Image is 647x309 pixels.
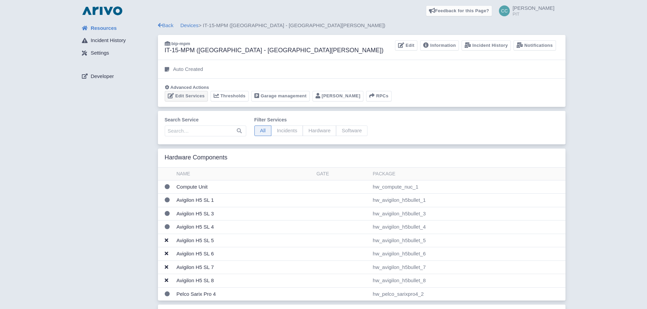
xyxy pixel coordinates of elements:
td: hw_avigilon_h5bullet_8 [370,274,565,288]
td: hw_avigilon_h5bullet_1 [370,194,565,207]
label: Search Service [165,116,246,123]
span: bip-mpm [172,41,190,46]
span: Incident History [91,37,126,44]
th: Name [174,168,314,180]
td: Avigilon H5 SL 7 [174,260,314,274]
td: hw_compute_nuc_1 [370,180,565,194]
a: Incident History [462,40,511,51]
a: Garage management [251,91,310,101]
a: Notifications [514,40,556,51]
td: hw_avigilon_h5bullet_6 [370,247,565,261]
small: PIT [513,12,554,16]
a: Thresholds [211,91,249,101]
span: Resources [91,24,117,32]
td: Avigilon H5 SL 6 [174,247,314,261]
td: Pelco Sarix Pro 4 [174,287,314,301]
span: Developer [91,73,114,80]
td: hw_avigilon_h5bullet_7 [370,260,565,274]
td: Avigilon H5 SL 5 [174,234,314,247]
span: Advanced Actions [170,85,209,90]
a: Information [420,40,459,51]
td: hw_pelco_sarixpro4_2 [370,287,565,301]
a: [PERSON_NAME] PIT [495,5,554,16]
td: Compute Unit [174,180,314,194]
span: Settings [91,49,109,57]
span: Hardware [303,125,336,136]
a: Edit [395,40,418,51]
span: Incidents [271,125,303,136]
a: [PERSON_NAME] [312,91,364,101]
td: Avigilon H5 SL 8 [174,274,314,288]
a: Settings [76,47,158,60]
a: Back [158,22,174,28]
input: Search… [165,125,246,136]
a: Edit Services [165,91,208,101]
h3: IT-15-MPM ([GEOGRAPHIC_DATA] - [GEOGRAPHIC_DATA][PERSON_NAME]) [165,47,384,54]
p: Auto Created [173,65,203,73]
td: Avigilon H5 SL 3 [174,207,314,220]
td: hw_avigilon_h5bullet_5 [370,234,565,247]
a: Incident History [76,34,158,47]
h3: Hardware Components [165,154,228,161]
span: All [254,125,272,136]
label: Filter Services [254,116,368,123]
th: Package [370,168,565,180]
div: > IT-15-MPM ([GEOGRAPHIC_DATA] - [GEOGRAPHIC_DATA][PERSON_NAME]) [158,22,565,30]
td: hw_avigilon_h5bullet_4 [370,220,565,234]
span: [PERSON_NAME] [513,5,554,11]
td: Avigilon H5 SL 4 [174,220,314,234]
th: Gate [314,168,370,180]
td: hw_avigilon_h5bullet_3 [370,207,565,220]
span: Software [336,125,367,136]
button: RPCs [366,91,392,101]
img: logo [80,5,124,16]
a: Devices [180,22,198,28]
a: Resources [76,22,158,35]
a: Developer [76,70,158,83]
td: Avigilon H5 SL 1 [174,194,314,207]
a: Feedback for this Page? [426,5,492,16]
